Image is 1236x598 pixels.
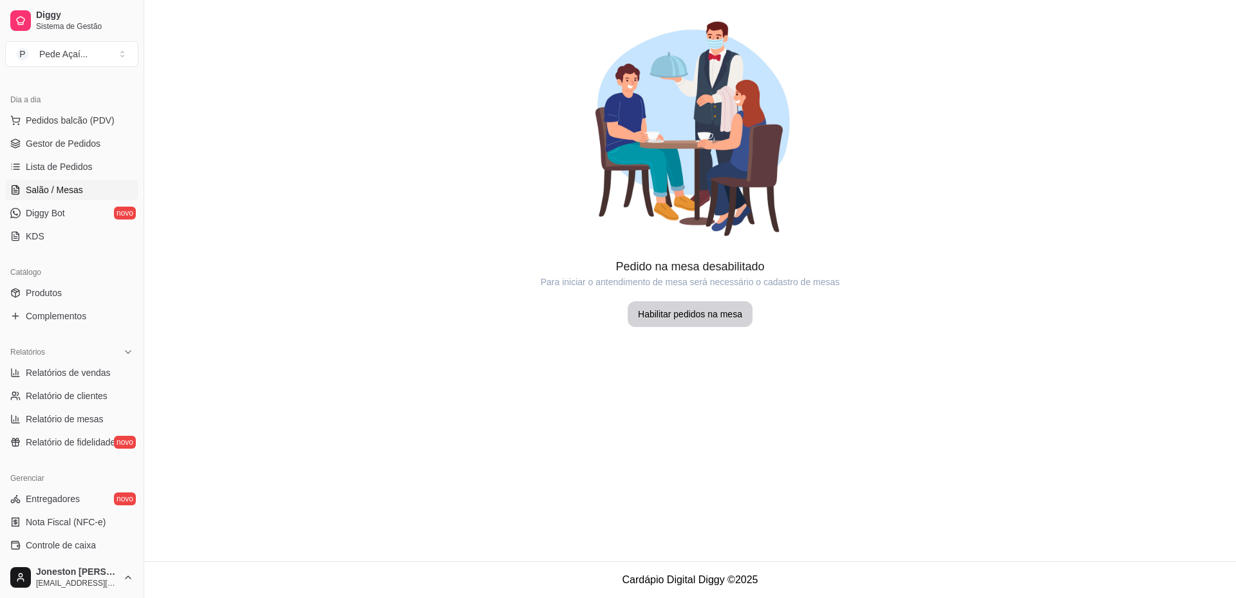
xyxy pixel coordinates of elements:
div: Pede Açaí ... [39,48,88,61]
a: Controle de caixa [5,535,138,556]
a: Complementos [5,306,138,326]
a: KDS [5,226,138,247]
a: Salão / Mesas [5,180,138,200]
footer: Cardápio Digital Diggy © 2025 [144,561,1236,598]
button: Habilitar pedidos na mesa [628,301,753,327]
a: Diggy Botnovo [5,203,138,223]
span: Relatórios de vendas [26,366,111,379]
span: Sistema de Gestão [36,21,133,32]
span: Salão / Mesas [26,183,83,196]
span: Relatório de mesas [26,413,104,425]
span: Joneston [PERSON_NAME] [36,566,118,578]
a: Lista de Pedidos [5,156,138,177]
span: Controle de caixa [26,539,96,552]
span: Pedidos balcão (PDV) [26,114,115,127]
span: [EMAIL_ADDRESS][DOMAIN_NAME] [36,578,118,588]
a: Entregadoresnovo [5,489,138,509]
span: Diggy [36,10,133,21]
button: Joneston [PERSON_NAME][EMAIL_ADDRESS][DOMAIN_NAME] [5,562,138,593]
div: Catálogo [5,262,138,283]
a: Nota Fiscal (NFC-e) [5,512,138,532]
span: Lista de Pedidos [26,160,93,173]
article: Pedido na mesa desabilitado [144,257,1236,276]
button: Select a team [5,41,138,67]
span: Relatório de fidelidade [26,436,115,449]
span: Entregadores [26,492,80,505]
span: Complementos [26,310,86,322]
span: Gestor de Pedidos [26,137,100,150]
span: P [16,48,29,61]
a: Produtos [5,283,138,303]
span: KDS [26,230,44,243]
a: DiggySistema de Gestão [5,5,138,36]
button: Pedidos balcão (PDV) [5,110,138,131]
span: Produtos [26,286,62,299]
div: Gerenciar [5,468,138,489]
div: Dia a dia [5,89,138,110]
span: Relatórios [10,347,45,357]
a: Gestor de Pedidos [5,133,138,154]
a: Relatório de clientes [5,386,138,406]
span: Relatório de clientes [26,389,108,402]
span: Diggy Bot [26,207,65,220]
a: Relatório de fidelidadenovo [5,432,138,453]
span: Nota Fiscal (NFC-e) [26,516,106,528]
a: Relatório de mesas [5,409,138,429]
a: Relatórios de vendas [5,362,138,383]
article: Para iniciar o antendimento de mesa será necessário o cadastro de mesas [144,276,1236,288]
